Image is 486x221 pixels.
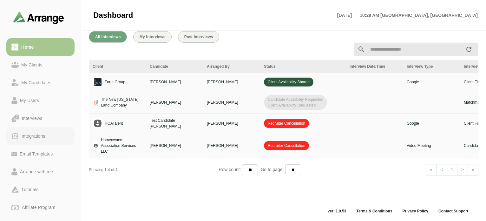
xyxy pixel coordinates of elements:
[407,121,456,126] p: Google
[19,114,45,122] div: Interviews
[93,97,99,107] img: logo
[264,141,309,150] span: Recruiter Cancellation
[93,10,133,20] span: Dashboard
[258,167,285,172] span: Go to page:
[150,100,199,105] p: [PERSON_NAME]
[219,167,242,172] span: Row count:
[150,143,199,148] p: [PERSON_NAME]
[178,31,219,43] button: Past Interviews
[323,209,351,214] span: ver: 1.0.53
[356,11,478,19] p: 10:29 AM [GEOGRAPHIC_DATA], [GEOGRAPHIC_DATA]
[397,209,433,214] a: Privacy Policy
[207,143,256,148] p: [PERSON_NAME]
[89,31,127,43] button: All Interviews
[337,11,356,19] p: [DATE]
[351,209,397,214] a: Terms & Conditions
[93,77,103,87] img: logo
[150,64,199,69] div: Candidate
[19,43,36,51] div: Home
[150,79,199,85] p: [PERSON_NAME]
[6,56,75,74] a: My Clients
[207,79,256,85] p: [PERSON_NAME]
[95,35,121,39] span: All Interviews
[6,109,75,127] a: Interviews
[17,150,55,158] div: Email Templates
[139,35,166,39] span: My Interviews
[93,118,103,128] img: placeholder logo
[150,118,199,129] p: Test Candidate [PERSON_NAME]
[407,64,456,69] div: Interview Type
[6,38,75,56] a: Home
[133,31,172,43] button: My Interviews
[105,79,125,85] p: Forth Group
[89,167,219,173] div: Showing 1-4 of 4
[6,74,75,92] a: My Candidates
[207,121,256,126] p: [PERSON_NAME]
[13,11,64,24] img: arrangeai-name-small-logo.4d2b8aee.svg
[17,97,42,104] div: My Users
[264,78,313,86] span: Client Availability Shared
[207,64,256,69] div: Arranged By
[6,163,75,181] a: Arrange with me
[6,127,75,145] a: Integrations
[93,64,142,69] div: Client
[105,121,123,126] p: HOATalent
[207,100,256,105] p: [PERSON_NAME]
[6,198,75,216] a: Affiliate Program
[19,79,54,86] div: My Candidates
[264,119,309,128] span: Recruiter Cancellation
[19,204,58,211] div: Affiliate Program
[17,168,56,176] div: Arrange with me
[184,35,213,39] span: Past Interviews
[407,143,456,148] p: Video Meeting
[19,186,41,193] div: Tutorials
[19,61,45,69] div: My Clients
[350,64,399,69] div: Interview Date/Time
[264,95,327,110] span: Candidate Availability Requested Client Availability Requested
[465,45,473,53] i: appended action
[93,141,99,151] img: placeholder logo
[19,132,48,140] div: Integrations
[264,64,342,69] div: Status
[433,209,473,214] a: Contact Support
[6,181,75,198] a: Tutorials
[101,97,142,108] p: The New [US_STATE] Land Company
[6,145,75,163] a: Email Templates
[407,79,456,85] p: Google
[101,137,142,154] p: Homeowners Association Services LLC
[6,92,75,109] a: My Users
